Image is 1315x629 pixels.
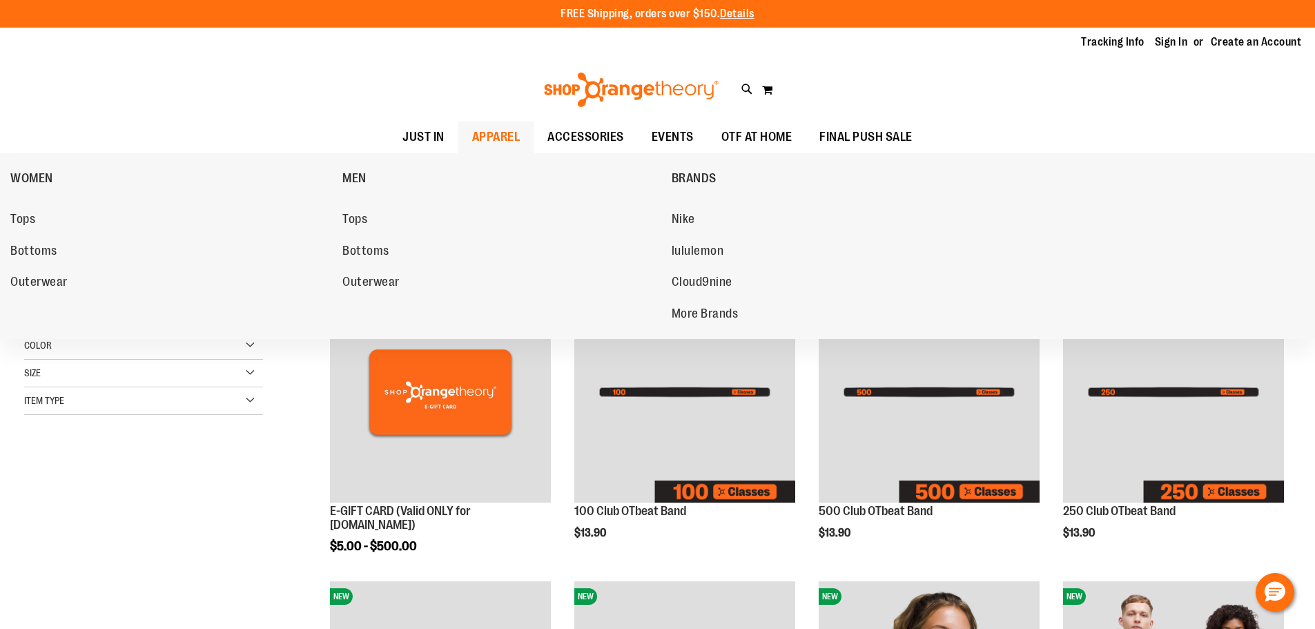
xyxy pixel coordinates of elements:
[1081,35,1144,50] a: Tracking Info
[458,122,534,153] a: APPAREL
[1155,35,1188,50] a: Sign In
[672,307,739,324] span: More Brands
[342,244,389,261] span: Bottoms
[574,282,795,505] a: Image of 100 Club OTbeat BandNEW
[574,588,597,605] span: NEW
[1063,588,1086,605] span: NEW
[672,160,997,196] a: BRANDS
[330,282,551,505] a: E-GIFT CARD (Valid ONLY for ShopOrangetheory.com)NEW
[574,504,686,518] a: 100 Club OTbeat Band
[561,6,754,22] p: FREE Shipping, orders over $150.
[24,340,52,351] span: Color
[342,160,664,196] a: MEN
[330,539,417,553] span: $5.00 - $500.00
[1056,275,1291,568] div: product
[721,122,792,153] span: OTF AT HOME
[402,122,445,153] span: JUST IN
[330,504,471,532] a: E-GIFT CARD (Valid ONLY for [DOMAIN_NAME])
[389,122,458,153] a: JUST IN
[534,122,638,153] a: ACCESSORIES
[10,212,35,229] span: Tops
[574,527,608,539] span: $13.90
[819,282,1040,505] a: Image of 500 Club OTbeat BandNEW
[24,367,41,378] span: Size
[330,282,551,503] img: E-GIFT CARD (Valid ONLY for ShopOrangetheory.com)
[819,504,933,518] a: 500 Club OTbeat Band
[819,527,853,539] span: $13.90
[24,395,64,406] span: Item Type
[819,282,1040,503] img: Image of 500 Club OTbeat Band
[708,122,806,153] a: OTF AT HOME
[672,171,717,188] span: BRANDS
[1256,573,1294,612] button: Hello, have a question? Let’s chat.
[1063,282,1284,503] img: Image of 250 Club OTbeat Band
[567,275,802,568] div: product
[672,275,732,292] span: Cloud9nine
[819,122,913,153] span: FINAL PUSH SALE
[542,72,721,107] img: Shop Orangetheory
[652,122,694,153] span: EVENTS
[472,122,520,153] span: APPAREL
[547,122,624,153] span: ACCESSORIES
[323,275,558,588] div: product
[10,160,335,196] a: WOMEN
[342,212,367,229] span: Tops
[672,244,724,261] span: lululemon
[10,171,53,188] span: WOMEN
[672,212,695,229] span: Nike
[574,282,795,503] img: Image of 100 Club OTbeat Band
[806,122,926,153] a: FINAL PUSH SALE
[720,8,754,20] a: Details
[1063,504,1176,518] a: 250 Club OTbeat Band
[330,588,353,605] span: NEW
[1063,527,1097,539] span: $13.90
[812,275,1046,568] div: product
[342,171,367,188] span: MEN
[819,588,841,605] span: NEW
[342,275,400,292] span: Outerwear
[10,244,57,261] span: Bottoms
[1211,35,1302,50] a: Create an Account
[1063,282,1284,505] a: Image of 250 Club OTbeat BandNEW
[638,122,708,153] a: EVENTS
[10,275,68,292] span: Outerwear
